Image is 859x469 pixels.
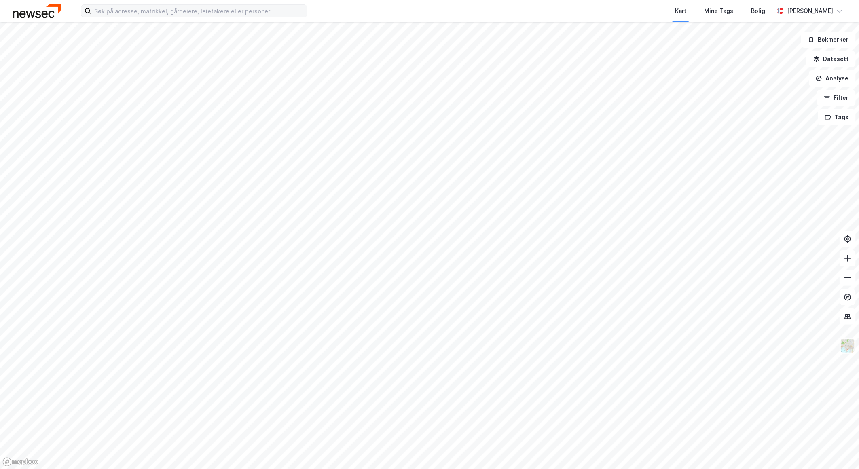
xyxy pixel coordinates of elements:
[819,430,859,469] iframe: Chat Widget
[675,6,686,16] div: Kart
[751,6,765,16] div: Bolig
[787,6,833,16] div: [PERSON_NAME]
[91,5,307,17] input: Søk på adresse, matrikkel, gårdeiere, leietakere eller personer
[704,6,733,16] div: Mine Tags
[13,4,61,18] img: newsec-logo.f6e21ccffca1b3a03d2d.png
